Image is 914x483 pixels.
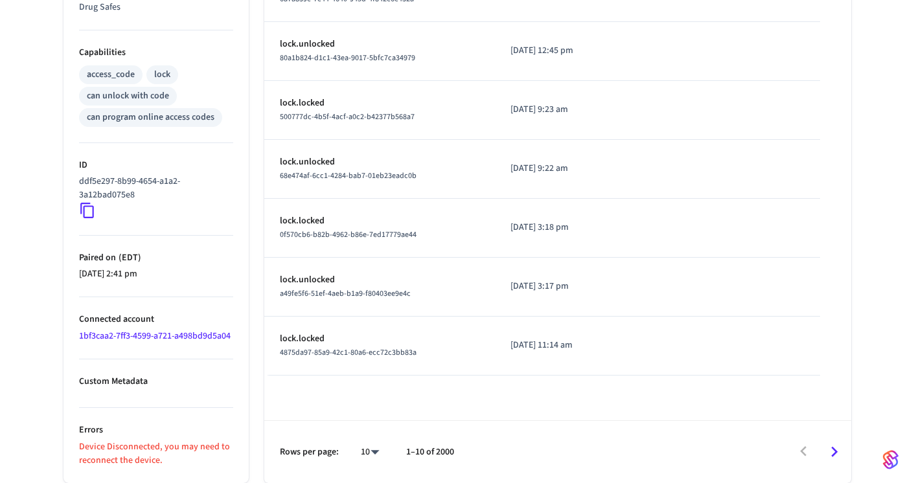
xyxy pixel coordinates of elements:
span: 68e474af-6cc1-4284-bab7-01eb23eadc0b [280,170,417,181]
p: [DATE] 9:22 am [510,162,608,175]
span: 0f570cb6-b82b-4962-b86e-7ed17779ae44 [280,229,417,240]
div: lock [154,68,170,82]
p: [DATE] 2:41 pm [79,267,233,281]
div: can program online access codes [87,111,214,124]
span: 80a1b824-d1c1-43ea-9017-5bfc7ca34979 [280,52,415,63]
img: SeamLogoGradient.69752ec5.svg [883,449,898,470]
p: Custom Metadata [79,375,233,388]
p: Connected account [79,313,233,326]
p: lock.locked [280,214,480,228]
p: [DATE] 11:14 am [510,339,608,352]
p: lock.unlocked [280,155,480,169]
div: can unlock with code [87,89,169,103]
p: lock.locked [280,96,480,110]
p: ddf5e297-8b99-4654-a1a2-3a12bad075e8 [79,175,228,202]
p: Drug Safes [79,1,233,14]
p: Capabilities [79,46,233,60]
p: 1–10 of 2000 [406,445,454,459]
p: ID [79,159,233,172]
p: [DATE] 3:17 pm [510,280,608,293]
p: lock.locked [280,332,480,346]
div: 10 [354,443,385,462]
span: 4875da97-85a9-42c1-80a6-ecc72c3bb83a [280,347,417,358]
span: 500777dc-4b5f-4acf-a0c2-b42377b568a7 [280,111,415,122]
p: lock.unlocked [280,273,480,287]
p: [DATE] 3:18 pm [510,221,608,234]
span: ( EDT ) [116,251,141,264]
p: [DATE] 12:45 pm [510,44,608,58]
p: [DATE] 9:23 am [510,103,608,117]
p: Paired on [79,251,233,265]
p: Device Disconnected, you may need to reconnect the device. [79,440,233,467]
a: 1bf3caa2-7ff3-4599-a721-a498bd9d5a04 [79,330,231,343]
button: Go to next page [819,436,849,467]
span: a49fe5f6-51ef-4aeb-b1a9-f80403ee9e4c [280,288,411,299]
p: Rows per page: [280,445,339,459]
p: lock.unlocked [280,38,480,51]
div: access_code [87,68,135,82]
p: Errors [79,423,233,437]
